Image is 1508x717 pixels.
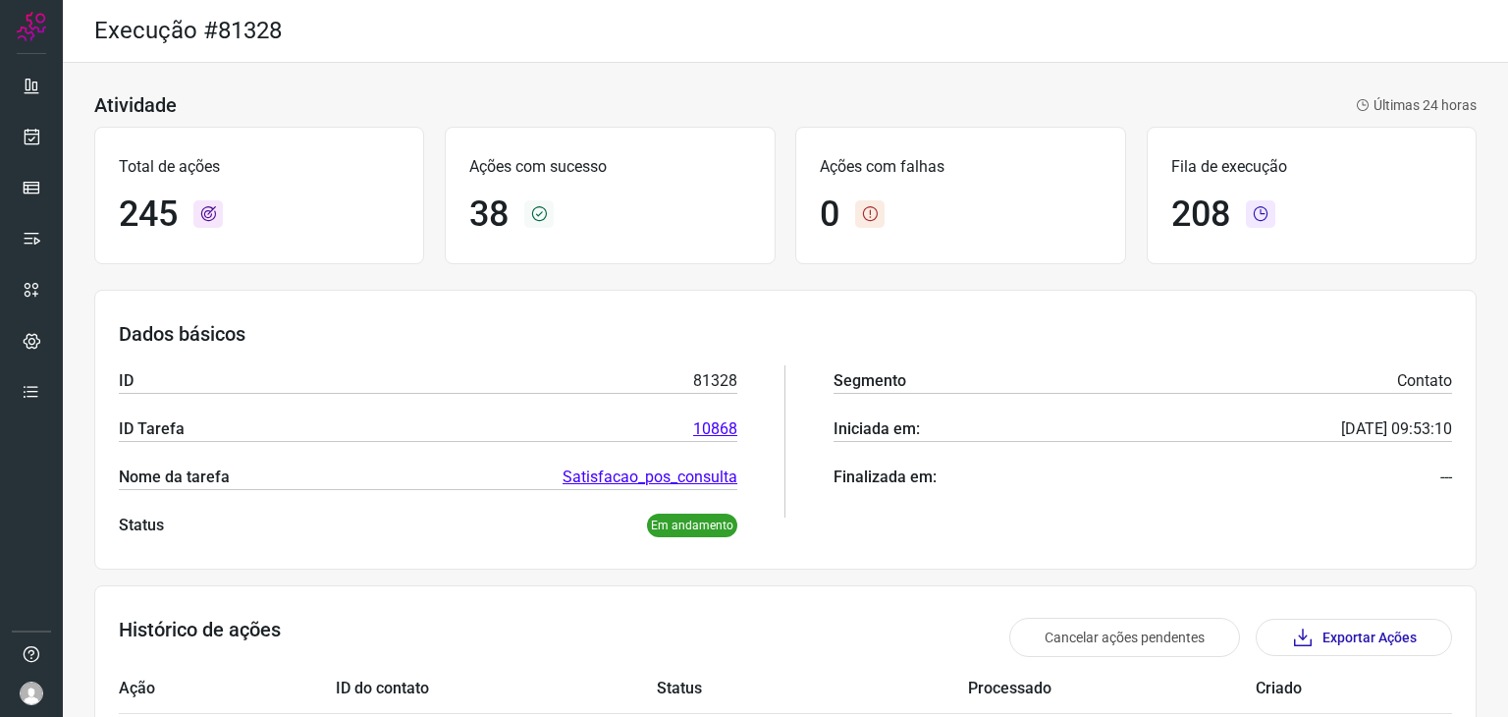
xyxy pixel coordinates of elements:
p: Ações com falhas [820,155,1101,179]
p: Status [119,514,164,537]
p: Finalizada em: [834,466,937,489]
td: Ação [119,665,336,713]
h1: 38 [469,193,509,236]
p: --- [1440,466,1452,489]
h1: 208 [1171,193,1230,236]
p: ID Tarefa [119,417,185,441]
button: Cancelar ações pendentes [1009,618,1240,657]
p: ID [119,369,134,393]
p: Iniciada em: [834,417,920,441]
p: Segmento [834,369,906,393]
p: Contato [1397,369,1452,393]
td: ID do contato [336,665,657,713]
h2: Execução #81328 [94,17,282,45]
p: Últimas 24 horas [1356,95,1477,116]
h3: Histórico de ações [119,618,281,657]
img: avatar-user-boy.jpg [20,682,43,705]
a: Satisfacao_pos_consulta [563,466,737,489]
p: [DATE] 09:53:10 [1341,417,1452,441]
h3: Atividade [94,93,177,117]
h1: 245 [119,193,178,236]
p: Em andamento [647,514,737,537]
p: Nome da tarefa [119,466,230,489]
td: Processado [968,665,1256,713]
p: 81328 [693,369,737,393]
button: Exportar Ações [1256,619,1452,656]
td: Status [657,665,968,713]
td: Criado [1256,665,1393,713]
h3: Dados básicos [119,322,1452,346]
a: 10868 [693,417,737,441]
p: Total de ações [119,155,400,179]
p: Fila de execução [1171,155,1452,179]
p: Ações com sucesso [469,155,750,179]
h1: 0 [820,193,839,236]
img: Logo [17,12,46,41]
